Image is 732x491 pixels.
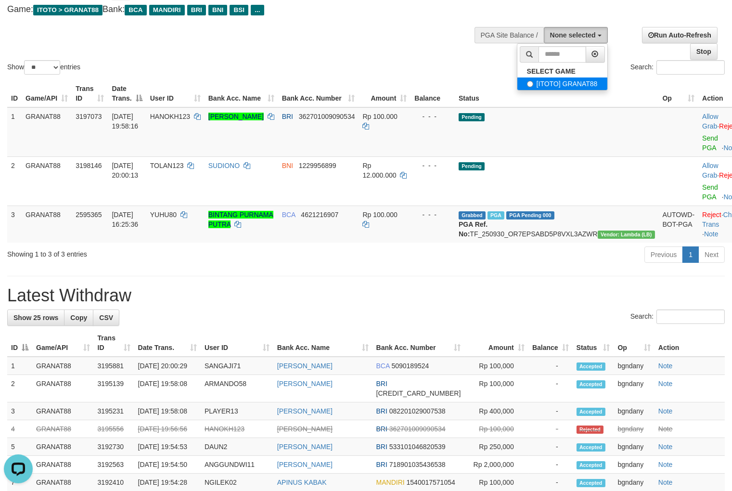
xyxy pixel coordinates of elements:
[7,206,22,243] td: 3
[32,438,94,456] td: GRANAT88
[7,245,298,259] div: Showing 1 to 3 of 3 entries
[32,329,94,357] th: Game/API: activate to sort column ascending
[7,286,725,305] h1: Latest Withdraw
[702,162,719,179] span: ·
[376,389,461,397] span: Copy 362701027014534 to clipboard
[411,80,455,107] th: Balance
[7,80,22,107] th: ID
[528,375,573,402] td: -
[464,420,528,438] td: Rp 100,000
[24,60,60,75] select: Showentries
[659,206,699,243] td: AUTOWD-BOT-PGA
[22,206,72,243] td: GRANAT88
[94,357,134,375] td: 3195881
[112,113,139,130] span: [DATE] 19:58:16
[614,402,655,420] td: bgndany
[658,443,673,451] a: Note
[656,60,725,75] input: Search:
[301,211,338,219] span: Copy 4621216907 to clipboard
[459,162,485,170] span: Pending
[488,211,504,220] span: Marked by bgndany
[528,420,573,438] td: -
[299,162,336,169] span: Copy 1229956899 to clipboard
[455,206,658,243] td: TF_250930_OR7EPSABD5P8VXL3AZWR
[7,310,64,326] a: Show 25 rows
[702,113,718,130] a: Allow Grab
[630,310,725,324] label: Search:
[32,420,94,438] td: GRANAT88
[391,362,429,370] span: Copy 5090189524 to clipboard
[201,420,273,438] td: HANOKH123
[702,134,718,152] a: Send PGA
[134,456,201,474] td: [DATE] 19:54:50
[208,113,264,120] a: [PERSON_NAME]
[598,231,655,239] span: Vendor URL: https://dashboard.q2checkout.com/secure
[7,375,32,402] td: 2
[282,211,295,219] span: BCA
[464,456,528,474] td: Rp 2,000,000
[577,426,604,434] span: Rejected
[658,461,673,468] a: Note
[414,210,451,220] div: - - -
[64,310,93,326] a: Copy
[614,420,655,438] td: bgndany
[22,107,72,157] td: GRANAT88
[376,478,405,486] span: MANDIRI
[517,78,607,90] label: [ITOTO] GRANAT88
[146,80,205,107] th: User ID: activate to sort column ascending
[464,438,528,456] td: Rp 250,000
[528,329,573,357] th: Balance: activate to sort column ascending
[201,402,273,420] td: PLAYER13
[150,113,190,120] span: HANOKH123
[659,80,699,107] th: Op: activate to sort column ascending
[7,60,80,75] label: Show entries
[614,456,655,474] td: bgndany
[506,211,554,220] span: PGA Pending
[577,443,605,452] span: Accepted
[658,478,673,486] a: Note
[22,80,72,107] th: Game/API: activate to sort column ascending
[134,329,201,357] th: Date Trans.: activate to sort column ascending
[363,162,397,179] span: Rp 12.000.000
[702,211,721,219] a: Reject
[363,211,398,219] span: Rp 100.000
[277,425,333,433] a: [PERSON_NAME]
[134,375,201,402] td: [DATE] 19:58:08
[464,329,528,357] th: Amount: activate to sort column ascending
[94,375,134,402] td: 3195139
[389,443,446,451] span: Copy 533101046820539 to clipboard
[76,113,102,120] span: 3197073
[702,113,719,130] span: ·
[76,162,102,169] span: 3198146
[658,380,673,388] a: Note
[577,461,605,469] span: Accepted
[527,81,533,87] input: [ITOTO] GRANAT88
[134,402,201,420] td: [DATE] 19:58:08
[208,211,273,228] a: BINTANG PURNAMA PUTRA
[108,80,146,107] th: Date Trans.: activate to sort column descending
[201,329,273,357] th: User ID: activate to sort column ascending
[359,80,411,107] th: Amount: activate to sort column ascending
[7,156,22,206] td: 2
[407,478,455,486] span: Copy 1540017571054 to clipboard
[528,456,573,474] td: -
[205,80,278,107] th: Bank Acc. Name: activate to sort column ascending
[32,456,94,474] td: GRANAT88
[704,230,719,238] a: Note
[4,4,33,33] button: Open LiveChat chat widget
[208,162,240,169] a: SUDIONO
[690,43,718,60] a: Stop
[656,310,725,324] input: Search:
[76,211,102,219] span: 2595365
[32,357,94,375] td: GRANAT88
[573,329,614,357] th: Status: activate to sort column ascending
[277,478,327,486] a: APINUS KABAK
[527,67,576,75] b: SELECT GAME
[528,438,573,456] td: -
[94,438,134,456] td: 3192730
[22,156,72,206] td: GRANAT88
[577,408,605,416] span: Accepted
[363,113,398,120] span: Rp 100.000
[376,461,387,468] span: BRI
[277,407,333,415] a: [PERSON_NAME]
